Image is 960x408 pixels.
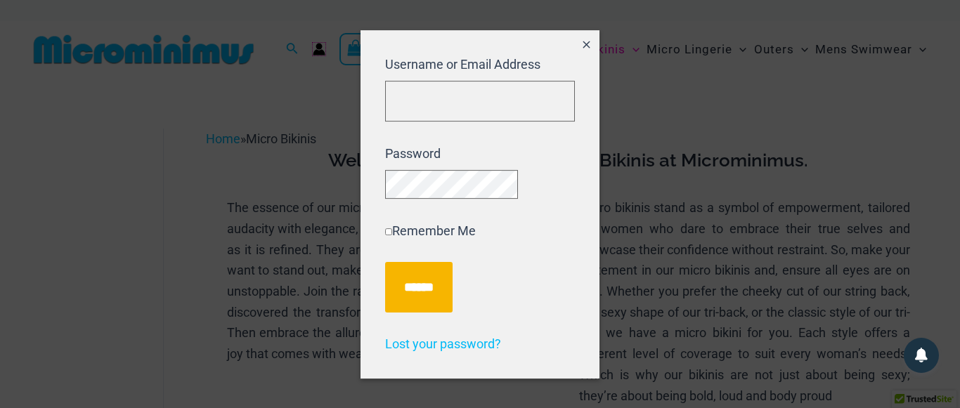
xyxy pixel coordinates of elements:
[574,30,599,62] button: Close popup
[385,336,501,351] a: Lost your password?
[385,223,476,237] label: Remember Me
[385,57,540,72] label: Username or Email Address
[385,228,392,235] input: Remember Me
[385,146,441,161] label: Password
